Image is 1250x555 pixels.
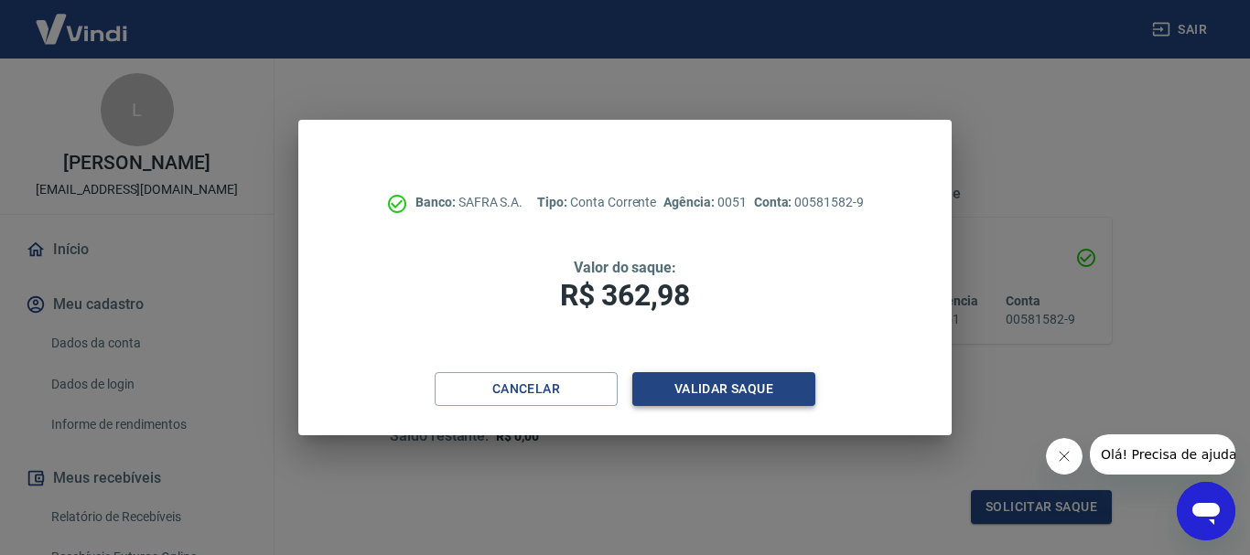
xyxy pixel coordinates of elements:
[754,193,864,212] p: 00581582-9
[1177,482,1235,540] iframe: Botão para abrir a janela de mensagens
[435,372,618,406] button: Cancelar
[663,193,746,212] p: 0051
[415,193,523,212] p: SAFRA S.A.
[663,195,717,209] span: Agência:
[415,195,458,209] span: Banco:
[537,193,656,212] p: Conta Corrente
[560,278,690,313] span: R$ 362,98
[632,372,815,406] button: Validar saque
[1090,434,1235,475] iframe: Mensagem da empresa
[1046,438,1083,475] iframe: Fechar mensagem
[754,195,795,209] span: Conta:
[11,13,154,27] span: Olá! Precisa de ajuda?
[537,195,570,209] span: Tipo:
[574,259,676,276] span: Valor do saque:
